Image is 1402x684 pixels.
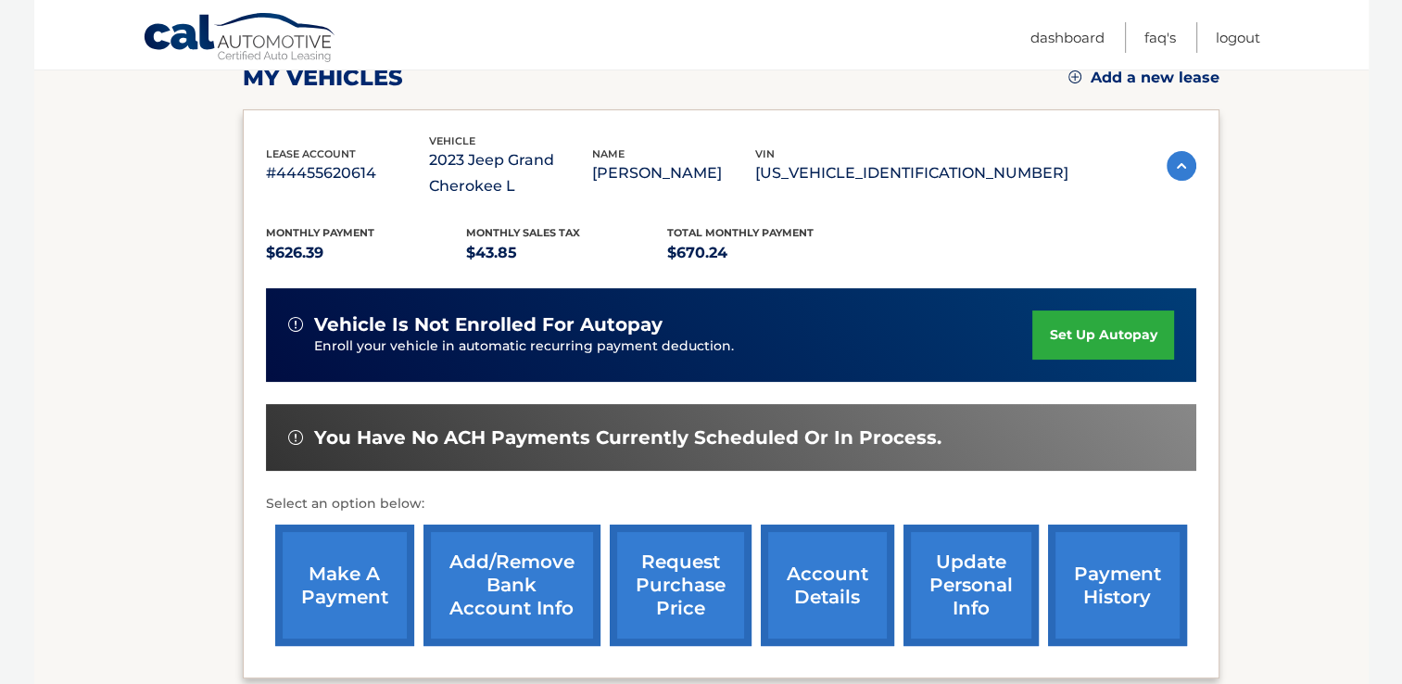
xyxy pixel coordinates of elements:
p: Select an option below: [266,493,1196,515]
span: Monthly sales Tax [466,226,580,239]
span: lease account [266,147,356,160]
a: payment history [1048,525,1187,646]
span: Monthly Payment [266,226,374,239]
p: 2023 Jeep Grand Cherokee L [429,147,592,199]
p: #44455620614 [266,160,429,186]
img: alert-white.svg [288,430,303,445]
p: [US_VEHICLE_IDENTIFICATION_NUMBER] [755,160,1068,186]
a: make a payment [275,525,414,646]
img: alert-white.svg [288,317,303,332]
a: request purchase price [610,525,752,646]
a: Dashboard [1030,22,1105,53]
p: [PERSON_NAME] [592,160,755,186]
a: Logout [1216,22,1260,53]
span: vin [755,147,775,160]
p: $670.24 [667,240,868,266]
span: You have no ACH payments currently scheduled or in process. [314,426,941,450]
span: name [592,147,625,160]
img: add.svg [1068,70,1081,83]
span: Total Monthly Payment [667,226,814,239]
a: set up autopay [1032,310,1173,360]
p: Enroll your vehicle in automatic recurring payment deduction. [314,336,1033,357]
p: $43.85 [466,240,667,266]
a: update personal info [903,525,1039,646]
span: vehicle is not enrolled for autopay [314,313,663,336]
img: accordion-active.svg [1167,151,1196,181]
a: Add/Remove bank account info [423,525,600,646]
h2: my vehicles [243,64,403,92]
a: Cal Automotive [143,12,337,66]
a: Add a new lease [1068,69,1219,87]
a: FAQ's [1144,22,1176,53]
p: $626.39 [266,240,467,266]
span: vehicle [429,134,475,147]
a: account details [761,525,894,646]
